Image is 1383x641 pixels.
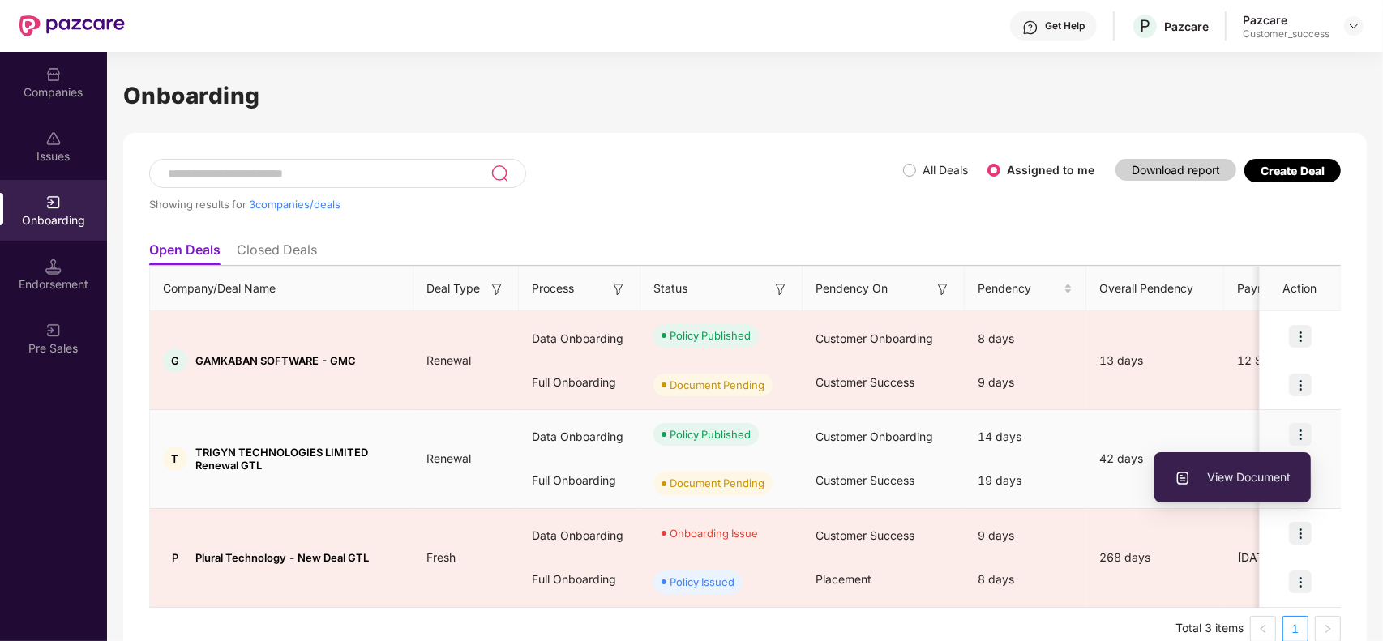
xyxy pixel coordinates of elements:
[19,15,125,36] img: New Pazcare Logo
[45,66,62,83] img: svg+xml;base64,PHN2ZyBpZD0iQ29tcGFuaWVzIiB4bWxucz0iaHR0cDovL3d3dy53My5vcmcvMjAwMC9zdmciIHdpZHRoPS...
[965,361,1086,404] div: 9 days
[816,429,933,443] span: Customer Onboarding
[670,327,751,344] div: Policy Published
[1086,352,1224,370] div: 13 days
[1260,267,1341,311] th: Action
[670,475,764,491] div: Document Pending
[1086,267,1224,311] th: Overall Pendency
[195,354,356,367] span: GAMKABAN SOFTWARE - GMC
[670,426,751,442] div: Policy Published
[1243,12,1329,28] div: Pazcare
[519,459,640,502] div: Full Onboarding
[670,574,734,590] div: Policy Issued
[1258,624,1268,634] span: left
[773,281,789,297] img: svg+xml;base64,PHN2ZyB3aWR0aD0iMTYiIGhlaWdodD0iMTYiIHZpZXdCb3g9IjAgMCAxNiAxNiIgZmlsbD0ibm9uZSIgeG...
[816,572,871,586] span: Placement
[978,280,1060,297] span: Pendency
[413,451,484,465] span: Renewal
[519,514,640,558] div: Data Onboarding
[149,241,221,265] li: Open Deals
[163,348,187,373] div: G
[965,459,1086,502] div: 19 days
[935,281,951,297] img: svg+xml;base64,PHN2ZyB3aWR0aD0iMTYiIGhlaWdodD0iMTYiIHZpZXdCb3g9IjAgMCAxNiAxNiIgZmlsbD0ibm9uZSIgeG...
[519,558,640,601] div: Full Onboarding
[195,446,400,472] span: TRIGYN TECHNOLOGIES LIMITED Renewal GTL
[150,267,413,311] th: Company/Deal Name
[1045,19,1085,32] div: Get Help
[816,280,888,297] span: Pendency On
[1164,19,1209,34] div: Pazcare
[1323,624,1333,634] span: right
[413,353,484,367] span: Renewal
[1289,325,1312,348] img: icon
[249,198,340,211] span: 3 companies/deals
[1289,374,1312,396] img: icon
[45,259,62,275] img: svg+xml;base64,PHN2ZyB3aWR0aD0iMTQuNSIgaGVpZ2h0PSIxNC41IiB2aWV3Qm94PSIwIDAgMTYgMTYiIGZpbGw9Im5vbm...
[426,280,480,297] span: Deal Type
[237,241,317,265] li: Closed Deals
[816,528,914,542] span: Customer Success
[610,281,627,297] img: svg+xml;base64,PHN2ZyB3aWR0aD0iMTYiIGhlaWdodD0iMTYiIHZpZXdCb3g9IjAgMCAxNiAxNiIgZmlsbD0ibm9uZSIgeG...
[1289,570,1312,593] img: icon
[670,377,764,393] div: Document Pending
[1175,470,1191,486] img: svg+xml;base64,PHN2ZyBpZD0iVXBsb2FkX0xvZ3MiIGRhdGEtbmFtZT0iVXBsb2FkIExvZ3MiIHhtbG5zPSJodHRwOi8vd3...
[1115,159,1236,181] button: Download report
[1347,19,1360,32] img: svg+xml;base64,PHN2ZyBpZD0iRHJvcGRvd24tMzJ4MzIiIHhtbG5zPSJodHRwOi8vd3d3LnczLm9yZy8yMDAwL3N2ZyIgd2...
[1289,522,1312,545] img: icon
[816,331,933,345] span: Customer Onboarding
[45,323,62,339] img: svg+xml;base64,PHN2ZyB3aWR0aD0iMjAiIGhlaWdodD0iMjAiIHZpZXdCb3g9IjAgMCAyMCAyMCIgZmlsbD0ibm9uZSIgeG...
[1086,549,1224,566] div: 268 days
[923,163,968,177] label: All Deals
[45,130,62,147] img: svg+xml;base64,PHN2ZyBpZD0iSXNzdWVzX2Rpc2FibGVkIiB4bWxucz0iaHR0cDovL3d3dy53My5vcmcvMjAwMC9zdmciIH...
[1140,16,1150,36] span: P
[519,361,640,404] div: Full Onboarding
[670,525,758,541] div: Onboarding Issue
[965,317,1086,361] div: 8 days
[1224,267,1346,311] th: Payment Done
[816,473,914,487] span: Customer Success
[163,545,187,570] div: P
[195,551,369,564] span: Plural Technology - New Deal GTL
[1175,468,1291,486] span: View Document
[1283,617,1308,641] a: 1
[816,375,914,389] span: Customer Success
[1086,450,1224,468] div: 42 days
[45,194,62,211] img: svg+xml;base64,PHN2ZyB3aWR0aD0iMjAiIGhlaWdodD0iMjAiIHZpZXdCb3g9IjAgMCAyMCAyMCIgZmlsbD0ibm9uZSIgeG...
[519,415,640,459] div: Data Onboarding
[1224,549,1346,566] div: [DATE]
[1007,163,1094,177] label: Assigned to me
[489,281,505,297] img: svg+xml;base64,PHN2ZyB3aWR0aD0iMTYiIGhlaWdodD0iMTYiIHZpZXdCb3g9IjAgMCAxNiAxNiIgZmlsbD0ibm9uZSIgeG...
[413,550,469,564] span: Fresh
[1289,423,1312,446] img: icon
[1224,352,1346,370] div: 12 Sep 2025
[1243,28,1329,41] div: Customer_success
[1261,164,1325,177] div: Create Deal
[1237,280,1320,297] span: Payment Done
[965,415,1086,459] div: 14 days
[965,514,1086,558] div: 9 days
[1022,19,1038,36] img: svg+xml;base64,PHN2ZyBpZD0iSGVscC0zMngzMiIgeG1sbnM9Imh0dHA6Ly93d3cudzMub3JnLzIwMDAvc3ZnIiB3aWR0aD...
[519,317,640,361] div: Data Onboarding
[163,447,187,471] div: T
[965,267,1086,311] th: Pendency
[149,198,903,211] div: Showing results for
[490,164,509,183] img: svg+xml;base64,PHN2ZyB3aWR0aD0iMjQiIGhlaWdodD0iMjUiIHZpZXdCb3g9IjAgMCAyNCAyNSIgZmlsbD0ibm9uZSIgeG...
[965,558,1086,601] div: 8 days
[532,280,574,297] span: Process
[653,280,687,297] span: Status
[123,78,1367,113] h1: Onboarding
